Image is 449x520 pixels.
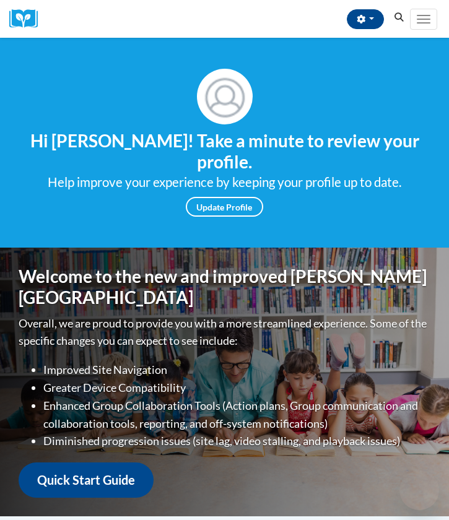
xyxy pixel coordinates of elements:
li: Enhanced Group Collaboration Tools (Action plans, Group communication and collaboration tools, re... [43,397,430,433]
div: Help improve your experience by keeping your profile up to date. [9,172,440,193]
p: Overall, we are proud to provide you with a more streamlined experience. Some of the specific cha... [19,314,430,350]
li: Greater Device Compatibility [43,379,430,397]
iframe: Button to launch messaging window [399,470,439,510]
button: Account Settings [347,9,384,29]
li: Improved Site Navigation [43,361,430,379]
a: Update Profile [186,197,263,217]
i:  [394,13,405,22]
li: Diminished progression issues (site lag, video stalling, and playback issues) [43,432,430,450]
button: Search [390,10,409,25]
img: Profile Image [197,69,253,124]
h4: Hi [PERSON_NAME]! Take a minute to review your profile. [9,131,440,172]
img: Logo brand [9,9,46,28]
h1: Welcome to the new and improved [PERSON_NAME][GEOGRAPHIC_DATA] [19,266,430,308]
a: Cox Campus [9,9,46,28]
a: Quick Start Guide [19,462,154,498]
